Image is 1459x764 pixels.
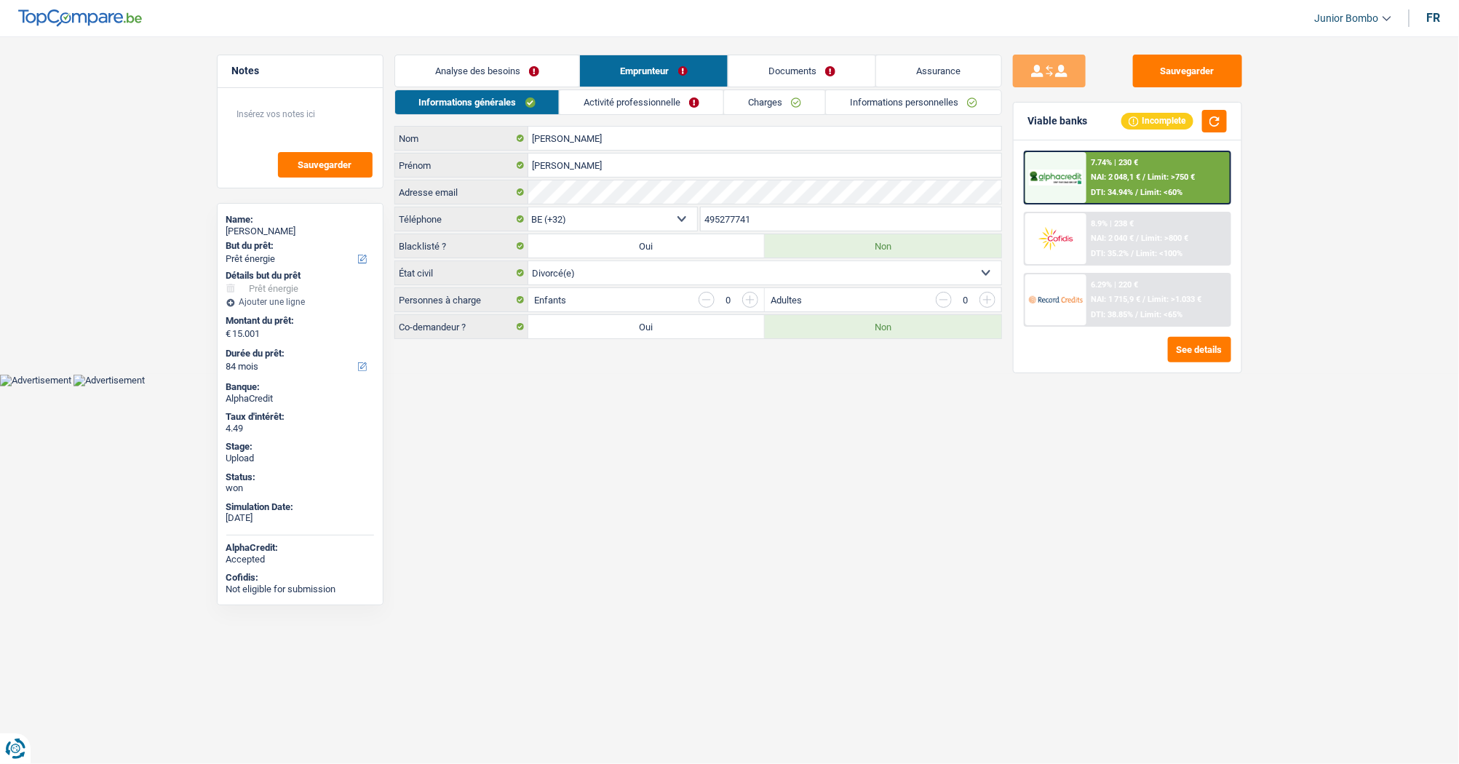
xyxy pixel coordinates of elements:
[1135,310,1138,319] span: /
[395,55,580,87] a: Analyse des besoins
[395,90,560,114] a: Informations générales
[232,65,368,77] h5: Notes
[560,90,723,114] a: Activité professionnelle
[1029,170,1083,186] img: AlphaCredit
[226,572,374,584] div: Cofidis:
[534,295,566,305] label: Enfants
[226,512,374,524] div: [DATE]
[1141,234,1188,243] span: Limit: >800 €
[226,393,374,405] div: AlphaCredit
[1029,286,1083,313] img: Record Credits
[395,234,528,258] label: Blacklisté ?
[395,180,528,204] label: Adresse email
[722,295,735,305] div: 0
[765,315,1001,338] label: Non
[226,226,374,237] div: [PERSON_NAME]
[701,207,1001,231] input: 401020304
[1135,188,1138,197] span: /
[1091,172,1140,182] span: NAI: 2 048,1 €
[876,55,1001,87] a: Assurance
[1136,234,1139,243] span: /
[278,152,373,178] button: Sauvegarder
[1427,11,1441,25] div: fr
[226,381,374,393] div: Banque:
[226,453,374,464] div: Upload
[1091,234,1134,243] span: NAI: 2 040 €
[728,55,876,87] a: Documents
[1121,113,1193,129] div: Incomplete
[1091,158,1138,167] div: 7.74% | 230 €
[1091,310,1133,319] span: DTI: 38.85%
[528,315,765,338] label: Oui
[580,55,728,87] a: Emprunteur
[1029,225,1083,252] img: Cofidis
[1091,188,1133,197] span: DTI: 34.94%
[1028,115,1088,127] div: Viable banks
[765,234,1001,258] label: Non
[226,270,374,282] div: Détails but du prêt
[1091,295,1140,304] span: NAI: 1 715,9 €
[1140,310,1182,319] span: Limit: <65%
[226,584,374,595] div: Not eligible for submission
[395,261,528,284] label: État civil
[1148,295,1201,304] span: Limit: >1.033 €
[226,411,374,423] div: Taux d'intérêt:
[226,471,374,483] div: Status:
[18,9,142,27] img: TopCompare Logo
[1315,12,1379,25] span: Junior Bombo
[959,295,972,305] div: 0
[1133,55,1242,87] button: Sauvegarder
[528,234,765,258] label: Oui
[226,542,374,554] div: AlphaCredit:
[73,375,145,386] img: Advertisement
[395,315,528,338] label: Co-demandeur ?
[226,423,374,434] div: 4.49
[1148,172,1195,182] span: Limit: >750 €
[1142,295,1145,304] span: /
[226,315,371,327] label: Montant du prêt:
[1091,280,1138,290] div: 6.29% | 220 €
[1140,188,1182,197] span: Limit: <60%
[826,90,1001,114] a: Informations personnelles
[1091,249,1129,258] span: DTI: 35.2%
[226,482,374,494] div: won
[1091,219,1134,228] div: 8.9% | 238 €
[298,160,352,170] span: Sauvegarder
[395,154,528,177] label: Prénom
[226,501,374,513] div: Simulation Date:
[395,127,528,150] label: Nom
[226,328,231,340] span: €
[1303,7,1391,31] a: Junior Bombo
[226,348,371,359] label: Durée du prêt:
[226,441,374,453] div: Stage:
[724,90,825,114] a: Charges
[226,240,371,252] label: But du prêt:
[226,214,374,226] div: Name:
[226,297,374,307] div: Ajouter une ligne
[1168,337,1231,362] button: See details
[395,207,528,231] label: Téléphone
[395,288,528,311] label: Personnes à charge
[1136,249,1182,258] span: Limit: <100%
[1142,172,1145,182] span: /
[226,554,374,565] div: Accepted
[771,295,802,305] label: Adultes
[1131,249,1134,258] span: /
